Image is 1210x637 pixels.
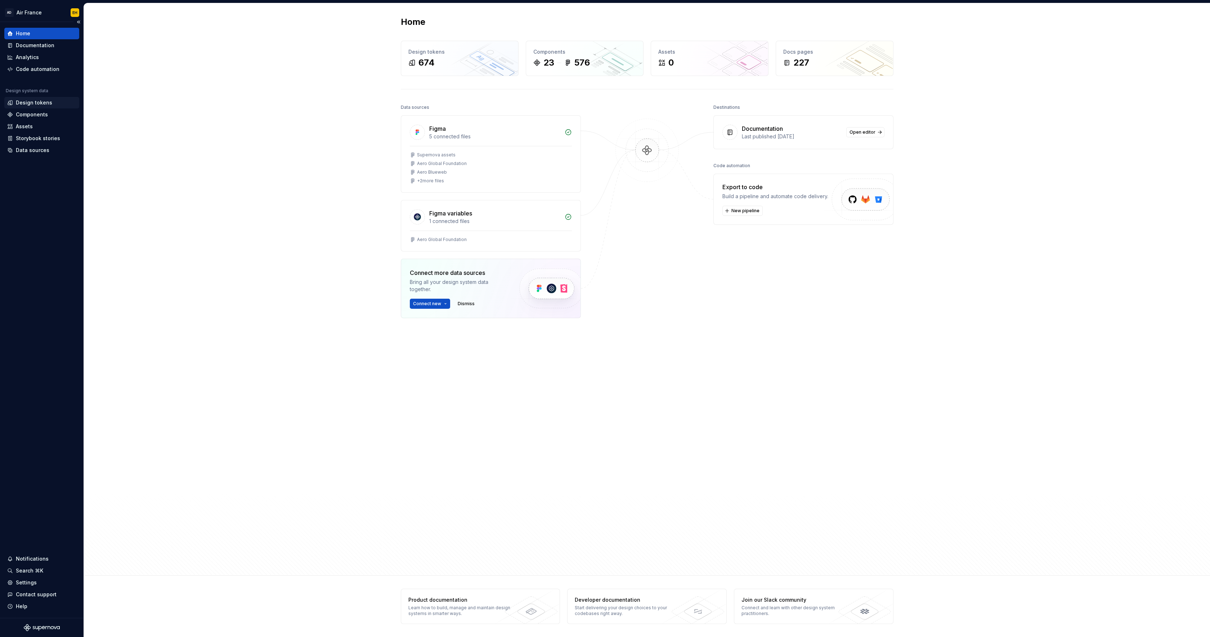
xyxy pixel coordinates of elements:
[16,54,39,61] div: Analytics
[16,579,37,586] div: Settings
[783,48,886,55] div: Docs pages
[713,161,750,171] div: Code automation
[401,41,519,76] a: Design tokens674
[4,28,79,39] a: Home
[734,589,893,624] a: Join our Slack communityConnect and learn with other design system practitioners.
[4,109,79,120] a: Components
[4,97,79,108] a: Design tokens
[846,127,884,137] a: Open editor
[410,299,450,309] button: Connect new
[4,589,79,600] button: Contact support
[401,102,429,112] div: Data sources
[401,589,560,624] a: Product documentationLearn how to build, manage and maintain design systems in smarter ways.
[4,121,79,132] a: Assets
[429,209,472,218] div: Figma variables
[651,41,768,76] a: Assets0
[16,30,30,37] div: Home
[408,605,513,616] div: Learn how to build, manage and maintain design systems in smarter ways.
[4,63,79,75] a: Code automation
[668,57,674,68] div: 0
[410,279,507,293] div: Bring all your design system data together.
[722,206,763,216] button: New pipeline
[408,596,513,603] div: Product documentation
[1,5,82,20] button: ADAir FranceEH
[4,553,79,565] button: Notifications
[850,129,875,135] span: Open editor
[401,200,581,251] a: Figma variables1 connected filesAero Global Foundation
[16,555,49,562] div: Notifications
[4,52,79,63] a: Analytics
[16,147,49,154] div: Data sources
[4,601,79,612] button: Help
[417,161,467,166] div: Aero Global Foundation
[429,124,446,133] div: Figma
[16,42,54,49] div: Documentation
[429,133,560,140] div: 5 connected files
[417,152,456,158] div: Supernova assets
[16,123,33,130] div: Assets
[410,268,507,277] div: Connect more data sources
[567,589,727,624] a: Developer documentationStart delivering your design choices to your codebases right away.
[722,183,828,191] div: Export to code
[776,41,893,76] a: Docs pages227
[454,299,478,309] button: Dismiss
[793,57,809,68] div: 227
[574,57,590,68] div: 576
[408,48,511,55] div: Design tokens
[73,17,84,27] button: Collapse sidebar
[429,218,560,225] div: 1 connected files
[4,577,79,588] a: Settings
[741,596,846,603] div: Join our Slack community
[526,41,644,76] a: Components23576
[742,133,842,140] div: Last published [DATE]
[16,135,60,142] div: Storybook stories
[401,16,425,28] h2: Home
[16,66,59,73] div: Code automation
[6,88,48,94] div: Design system data
[417,169,447,175] div: Aero Blueweb
[418,57,435,68] div: 674
[24,624,60,631] svg: Supernova Logo
[16,567,43,574] div: Search ⌘K
[575,596,680,603] div: Developer documentation
[16,111,48,118] div: Components
[5,8,14,17] div: AD
[4,133,79,144] a: Storybook stories
[658,48,761,55] div: Assets
[4,565,79,576] button: Search ⌘K
[722,193,828,200] div: Build a pipeline and automate code delivery.
[575,605,680,616] div: Start delivering your design choices to your codebases right away.
[713,102,740,112] div: Destinations
[16,591,57,598] div: Contact support
[533,48,636,55] div: Components
[543,57,554,68] div: 23
[72,10,77,15] div: EH
[4,144,79,156] a: Data sources
[458,301,475,307] span: Dismiss
[742,124,783,133] div: Documentation
[413,301,441,307] span: Connect new
[417,237,467,242] div: Aero Global Foundation
[401,115,581,193] a: Figma5 connected filesSupernova assetsAero Global FoundationAero Blueweb+2more files
[731,208,759,214] span: New pipeline
[417,178,444,184] div: + 2 more files
[17,9,42,16] div: Air France
[16,99,52,106] div: Design tokens
[4,40,79,51] a: Documentation
[741,605,846,616] div: Connect and learn with other design system practitioners.
[16,603,27,610] div: Help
